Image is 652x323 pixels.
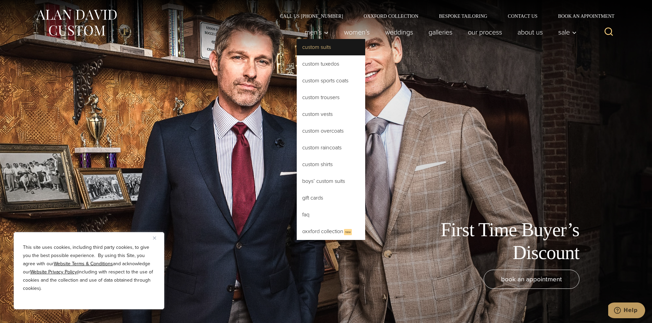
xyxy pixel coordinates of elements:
a: Call Us [PHONE_NUMBER] [270,14,354,18]
a: Custom Overcoats [297,123,365,139]
a: Custom Vests [297,106,365,122]
a: Gift Cards [297,190,365,206]
p: This site uses cookies, including third party cookies, to give you the best possible experience. ... [23,243,155,293]
nav: Secondary Navigation [270,14,617,18]
iframe: Opens a widget where you can chat to one of our agents [608,302,645,320]
a: Contact Us [498,14,548,18]
a: weddings [377,25,421,39]
button: View Search Form [601,24,617,40]
button: Close [153,234,161,242]
a: Custom Suits [297,39,365,55]
a: Boys’ Custom Suits [297,173,365,189]
a: Book an Appointment [548,14,617,18]
span: book an appointment [501,274,562,284]
a: Custom Shirts [297,156,365,173]
a: Website Privacy Policy [30,268,77,275]
span: New [344,229,352,235]
nav: Primary Navigation [297,25,580,39]
button: Men’s sub menu toggle [297,25,336,39]
a: Our Process [460,25,510,39]
a: Custom Trousers [297,89,365,106]
a: Bespoke Tailoring [429,14,497,18]
a: FAQ [297,206,365,223]
a: Custom Tuxedos [297,56,365,72]
a: Oxxford Collection [353,14,429,18]
a: book an appointment [484,270,579,289]
img: Alan David Custom [35,8,117,38]
a: Galleries [421,25,460,39]
a: Custom Raincoats [297,139,365,156]
img: Close [153,237,156,240]
a: Oxxford CollectionNew [297,223,365,240]
a: About Us [510,25,550,39]
a: Women’s [336,25,377,39]
a: Website Terms & Conditions [54,260,113,267]
button: Child menu of Sale [550,25,580,39]
a: Custom Sports Coats [297,72,365,89]
h1: First Time Buyer’s Discount [425,218,579,264]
